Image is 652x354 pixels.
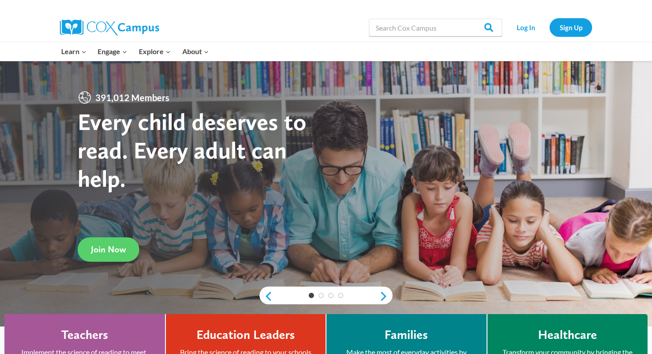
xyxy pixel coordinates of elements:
nav: Secondary Navigation [507,18,592,36]
span: Join Now [91,244,126,255]
a: 3 [328,293,334,298]
a: 2 [318,293,324,298]
span: 391,012 Members [92,90,173,105]
span: Learn [61,46,86,57]
strong: Every child deserves to read. Every adult can help. [78,107,306,192]
h4: Education Leaders [196,327,295,342]
a: next [379,291,393,302]
a: Join Now [78,237,139,262]
a: previous [259,291,273,302]
span: Explore [139,46,171,57]
a: 1 [309,293,314,298]
h4: Teachers [61,327,108,342]
div: content slider buttons [259,287,393,305]
span: About [182,46,209,57]
span: Engage [98,46,127,57]
a: Sign Up [550,18,592,36]
nav: Primary Navigation [55,42,214,61]
input: Search Cox Campus [369,19,502,36]
a: Log In [507,18,545,36]
h4: Healthcare [538,327,597,342]
a: 4 [338,293,343,298]
img: Cox Campus [60,20,159,35]
h4: Families [385,327,428,342]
